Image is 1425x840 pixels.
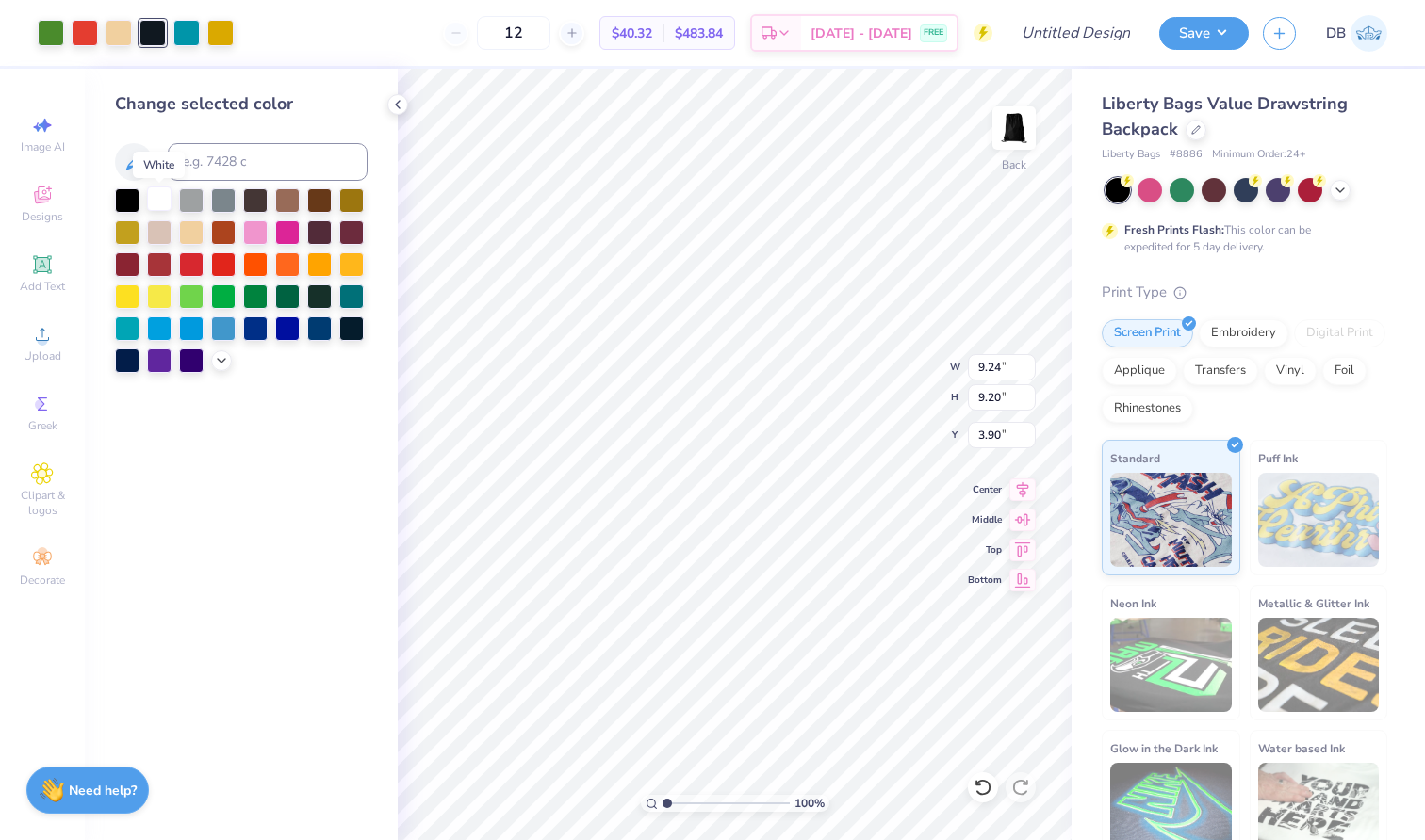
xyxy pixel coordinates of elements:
div: Back [1002,156,1026,173]
div: Change selected color [115,91,368,117]
img: Deneil Betfarhad [1351,15,1387,52]
input: e.g. 7428 c [168,143,368,181]
span: Center [968,483,1002,496]
span: # 8886 [1170,147,1203,163]
a: DB [1326,15,1387,52]
img: Puff Ink [1258,473,1380,567]
span: Metallic & Glitter Ink [1258,593,1369,613]
span: FREE [924,26,943,40]
div: Embroidery [1199,319,1288,347]
span: DB [1326,23,1346,44]
span: Clipart & logos [9,488,75,518]
span: Add Text [20,279,65,294]
div: Screen Print [1102,319,1193,347]
div: White [133,152,185,178]
div: Print Type [1102,282,1387,303]
div: This color can be expedited for 5 day delivery. [1124,221,1356,255]
span: Minimum Order: 24 + [1212,147,1306,163]
span: Liberty Bags Value Drawstring Backpack [1102,92,1348,140]
span: Neon Ink [1110,593,1156,613]
input: Untitled Design [1007,14,1145,52]
div: Digital Print [1294,319,1385,347]
span: Image AI [21,139,65,154]
span: Greek [28,418,57,433]
div: Vinyl [1264,357,1317,385]
span: Designs [22,209,63,224]
strong: Need help? [69,782,137,800]
img: Neon Ink [1110,618,1232,712]
span: Decorate [20,573,65,588]
span: Puff Ink [1258,448,1298,468]
img: Standard [1110,473,1232,567]
button: Save [1159,17,1249,50]
div: Rhinestones [1102,395,1193,423]
input: – – [477,16,550,50]
span: Standard [1110,448,1160,468]
div: Transfers [1183,357,1258,385]
span: 100 % [794,795,825,812]
span: Glow in the Dark Ink [1110,738,1218,758]
span: Middle [968,513,1002,526]
span: [DATE] - [DATE] [811,24,912,43]
span: Upload [24,348,61,363]
span: Bottom [968,573,1002,587]
strong: Fresh Prints Flash: [1124,222,1224,237]
img: Back [995,109,1033,147]
img: Metallic & Glitter Ink [1258,618,1380,712]
div: Foil [1322,357,1367,385]
span: Liberty Bags [1102,147,1160,163]
span: Water based Ink [1258,738,1345,758]
span: Top [968,543,1002,557]
span: $40.32 [612,24,652,43]
span: $483.84 [675,24,723,43]
div: Applique [1102,357,1177,385]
